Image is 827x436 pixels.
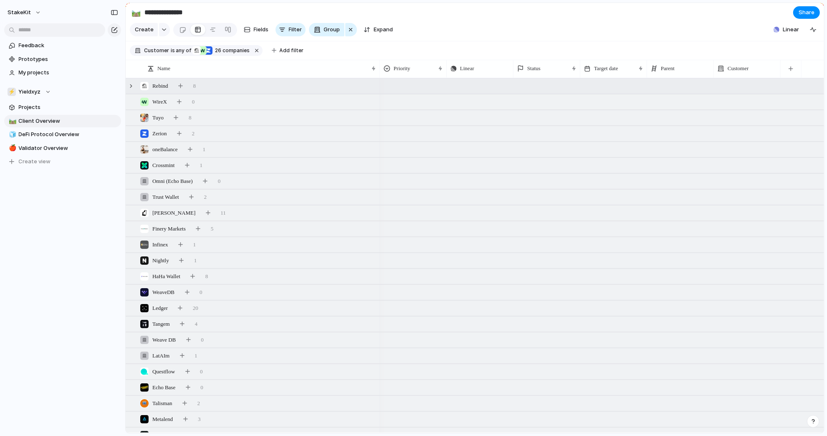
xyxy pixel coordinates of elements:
[152,193,179,201] span: Trust Wallet
[152,352,169,360] span: LatAIm
[192,98,195,106] span: 0
[189,114,192,122] span: 8
[19,41,118,50] span: Feedback
[205,272,208,281] span: 8
[200,368,203,376] span: 0
[152,304,168,312] span: Ledger
[19,157,51,166] span: Create view
[132,7,141,18] div: 🛤️
[8,130,16,139] button: 🧊
[728,64,749,73] span: Customer
[152,209,195,217] span: [PERSON_NAME]
[152,177,193,185] span: Omni (Echo Base)
[19,68,118,77] span: My projects
[4,155,121,168] button: Create view
[197,399,200,408] span: 2
[152,288,175,297] span: WeaveDB
[8,117,16,125] button: 🛤️
[360,23,396,36] button: Expand
[193,241,196,249] span: 1
[460,64,474,73] span: Linear
[193,304,198,312] span: 20
[152,415,173,423] span: Metalend
[130,23,158,36] button: Create
[527,64,541,73] span: Status
[374,25,393,34] span: Expand
[19,103,118,112] span: Projects
[220,209,226,217] span: 11
[193,82,196,90] span: 8
[4,115,121,127] div: 🛤️Client Overview
[152,241,168,249] span: Infinex
[19,88,41,96] span: Yieldxyz
[4,53,121,66] a: Prototypes
[203,145,206,154] span: 1
[4,128,121,141] a: 🧊DeFi Protocol Overview
[157,64,170,73] span: Name
[793,6,820,19] button: Share
[200,161,202,170] span: 1
[144,47,169,54] span: Customer
[135,25,154,34] span: Create
[213,47,250,54] span: companies
[201,336,204,344] span: 0
[152,368,175,376] span: Questflow
[661,64,675,73] span: Parent
[152,98,167,106] span: WireX
[9,130,15,139] div: 🧊
[19,130,118,139] span: DeFi Protocol Overview
[200,288,202,297] span: 0
[195,320,198,328] span: 4
[267,45,309,56] button: Add filter
[198,415,201,423] span: 3
[254,25,269,34] span: Fields
[4,101,121,114] a: Projects
[19,55,118,63] span: Prototypes
[394,64,410,73] span: Priority
[799,8,814,17] span: Share
[4,66,121,79] a: My projects
[280,47,304,54] span: Add filter
[192,129,195,138] span: 2
[309,23,344,36] button: Group
[4,39,121,52] a: Feedback
[8,88,16,96] div: ⚡
[213,47,223,53] span: 26
[152,82,168,90] span: Rebind
[195,352,197,360] span: 1
[324,25,340,34] span: Group
[8,144,16,152] button: 🍎
[171,47,175,54] span: is
[240,23,272,36] button: Fields
[289,25,302,34] span: Filter
[152,225,186,233] span: Finery Markets
[152,399,172,408] span: Talisman
[783,25,799,34] span: Linear
[4,86,121,98] button: ⚡Yieldxyz
[204,193,207,201] span: 2
[9,116,15,126] div: 🛤️
[192,46,252,55] button: 26 companies
[152,383,175,392] span: Echo Base
[4,142,121,155] a: 🍎Validator Overview
[4,6,46,19] button: StakeKit
[211,225,214,233] span: 5
[152,161,175,170] span: Crossmint
[8,8,31,17] span: StakeKit
[19,144,118,152] span: Validator Overview
[152,129,167,138] span: Zerion
[152,114,164,122] span: Tuyo
[152,256,169,265] span: Nightly
[200,383,203,392] span: 0
[594,64,618,73] span: Target date
[129,6,143,19] button: 🛤️
[152,320,170,328] span: Tangem
[9,143,15,153] div: 🍎
[276,23,306,36] button: Filter
[169,46,193,55] button: isany of
[175,47,191,54] span: any of
[152,145,178,154] span: oneBalance
[194,256,197,265] span: 1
